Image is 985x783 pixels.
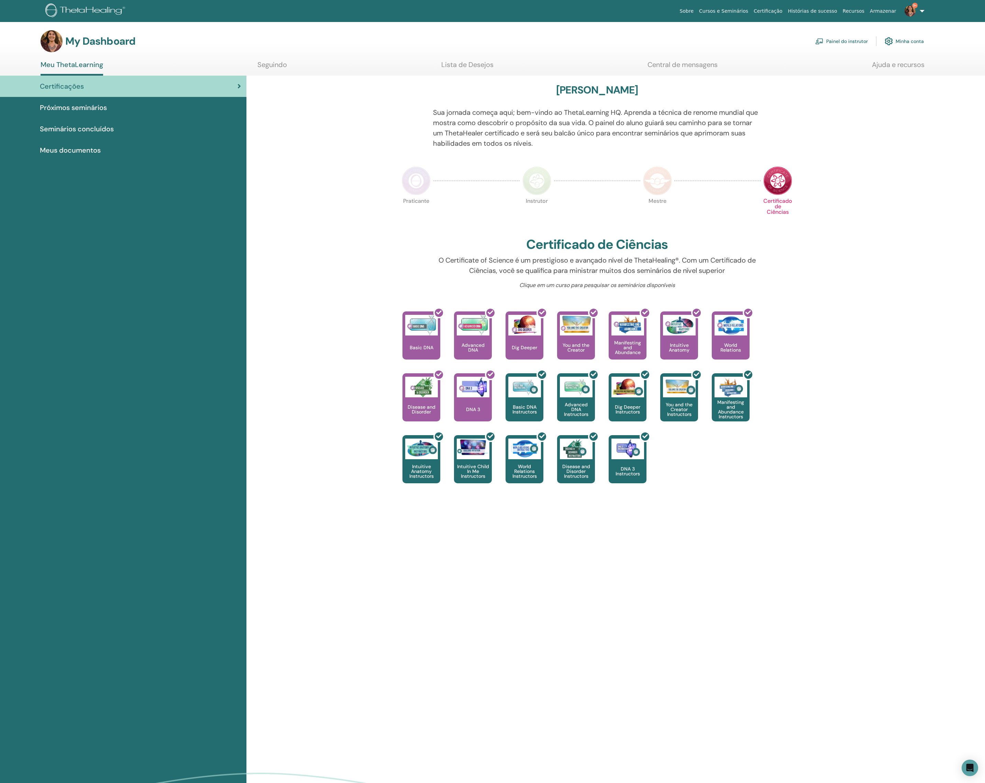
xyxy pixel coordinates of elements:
[40,124,114,134] span: Seminários concluídos
[433,255,761,276] p: O Certificate of Science é um prestigioso e avançado nível de ThetaHealing®. Com um Certificado d...
[402,166,431,195] img: Practitioner
[508,377,541,397] img: Basic DNA Instructors
[648,60,718,74] a: Central de mensagens
[506,435,543,497] a: World Relations Instructors World Relations Instructors
[715,315,747,335] img: World Relations
[557,373,595,435] a: Advanced DNA Instructors Advanced DNA Instructors
[402,435,440,497] a: Intuitive Anatomy Instructors Intuitive Anatomy Instructors
[557,402,595,417] p: Advanced DNA Instructors
[40,102,107,113] span: Próximos seminários
[643,198,672,227] p: Mestre
[609,466,646,476] p: DNA 3 Instructors
[712,343,750,352] p: World Relations
[560,439,593,459] img: Disease and Disorder Instructors
[763,166,792,195] img: Certificate of Science
[663,315,696,335] img: Intuitive Anatomy
[45,3,128,19] img: logo.png
[40,145,101,155] span: Meus documentos
[526,237,668,253] h2: Certificado de Ciências
[402,311,440,373] a: Basic DNA Basic DNA
[522,166,551,195] img: Instructor
[696,5,751,18] a: Cursos e Seminários
[506,405,543,414] p: Basic DNA Instructors
[663,377,696,397] img: You and the Creator Instructors
[885,35,893,47] img: cog.svg
[815,38,823,44] img: chalkboard-teacher.svg
[660,402,698,417] p: You and the Creator Instructors
[885,34,924,49] a: Minha conta
[872,60,925,74] a: Ajuda e recursos
[65,35,135,47] h3: My Dashboard
[557,343,595,352] p: You and the Creator
[912,3,918,8] span: 9+
[457,377,489,397] img: DNA 3
[962,760,978,776] div: Open Intercom Messenger
[611,315,644,335] img: Manifesting and Abundance
[506,464,543,478] p: World Relations Instructors
[660,311,698,373] a: Intuitive Anatomy Intuitive Anatomy
[611,377,644,397] img: Dig Deeper Instructors
[556,84,638,96] h3: [PERSON_NAME]
[611,439,644,459] img: DNA 3 Instructors
[751,5,785,18] a: Certificação
[609,405,646,414] p: Dig Deeper Instructors
[660,373,698,435] a: You and the Creator Instructors You and the Creator Instructors
[867,5,899,18] a: Armazenar
[405,377,438,397] img: Disease and Disorder
[643,166,672,195] img: Master
[712,400,750,419] p: Manifesting and Abundance Instructors
[402,405,440,414] p: Disease and Disorder
[508,315,541,335] img: Dig Deeper
[454,435,492,497] a: Intuitive Child In Me Instructors Intuitive Child In Me Instructors
[433,281,761,289] p: Clique em um curso para pesquisar os seminários disponíveis
[509,345,540,350] p: Dig Deeper
[402,373,440,435] a: Disease and Disorder Disease and Disorder
[402,464,440,478] p: Intuitive Anatomy Instructors
[454,464,492,478] p: Intuitive Child In Me Instructors
[557,464,595,478] p: Disease and Disorder Instructors
[506,311,543,373] a: Dig Deeper Dig Deeper
[715,377,747,397] img: Manifesting and Abundance Instructors
[457,439,489,455] img: Intuitive Child In Me Instructors
[609,373,646,435] a: Dig Deeper Instructors Dig Deeper Instructors
[763,198,792,227] p: Certificado de Ciências
[454,343,492,352] p: Advanced DNA
[402,198,431,227] p: Praticante
[454,311,492,373] a: Advanced DNA Advanced DNA
[433,107,761,148] p: Sua jornada começa aqui; bem-vindo ao ThetaLearning HQ. Aprenda a técnica de renome mundial que m...
[405,315,438,335] img: Basic DNA
[441,60,494,74] a: Lista de Desejos
[560,377,593,397] img: Advanced DNA Instructors
[840,5,867,18] a: Recursos
[508,439,541,459] img: World Relations Instructors
[557,435,595,497] a: Disease and Disorder Instructors Disease and Disorder Instructors
[609,340,646,355] p: Manifesting and Abundance
[609,435,646,497] a: DNA 3 Instructors DNA 3 Instructors
[677,5,696,18] a: Sobre
[454,373,492,435] a: DNA 3 DNA 3
[560,315,593,334] img: You and the Creator
[257,60,287,74] a: Seguindo
[506,373,543,435] a: Basic DNA Instructors Basic DNA Instructors
[41,30,63,52] img: default.jpg
[41,60,103,76] a: Meu ThetaLearning
[785,5,840,18] a: Histórias de sucesso
[557,311,595,373] a: You and the Creator You and the Creator
[712,311,750,373] a: World Relations World Relations
[815,34,868,49] a: Painel do instrutor
[40,81,84,91] span: Certificações
[405,439,438,459] img: Intuitive Anatomy Instructors
[712,373,750,435] a: Manifesting and Abundance Instructors Manifesting and Abundance Instructors
[522,198,551,227] p: Instrutor
[457,315,489,335] img: Advanced DNA
[609,311,646,373] a: Manifesting and Abundance Manifesting and Abundance
[905,5,916,16] img: default.jpg
[660,343,698,352] p: Intuitive Anatomy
